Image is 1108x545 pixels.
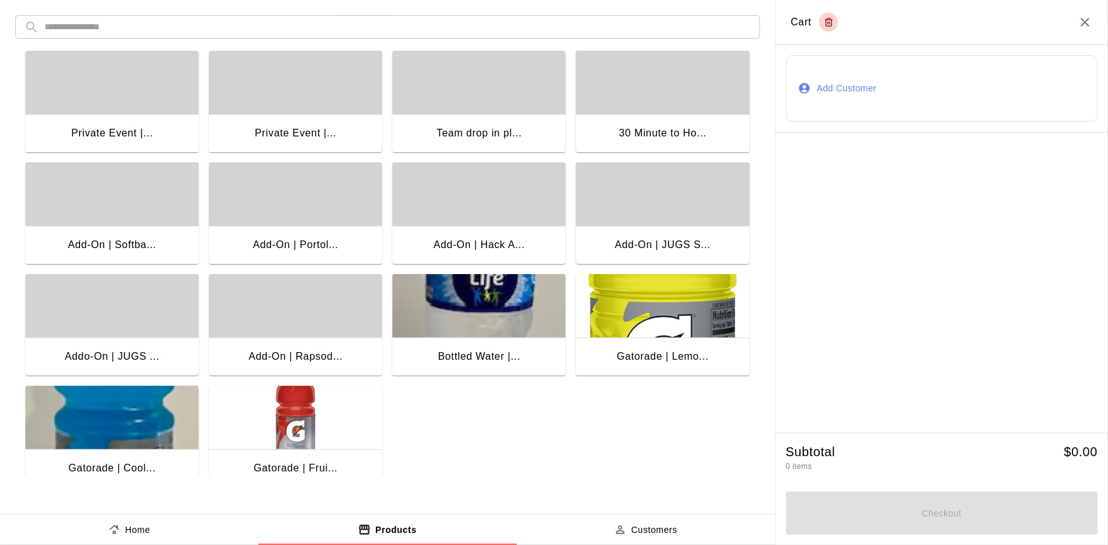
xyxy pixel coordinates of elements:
[786,443,836,461] h5: Subtotal
[1078,15,1093,30] button: Close
[209,386,382,490] button: Gatorade | Fruit Punch | 20ozGatorade | Frui...
[392,51,566,155] button: Team drop in pl...
[576,274,749,338] img: Gatorade | Lemon Lime | 20oz
[392,274,566,378] button: Bottled Water | 16.9ozBottled Water |...
[25,386,199,490] button: Gatorade | Cool Blue | 20ozGatorade | Cool...
[392,162,566,266] button: Add-On | Hack A...
[791,13,839,32] div: Cart
[786,55,1098,122] button: Add Customer
[434,237,525,253] div: Add-On | Hack A...
[392,274,566,338] img: Bottled Water | 16.9oz
[615,237,711,253] div: Add-On | JUGS S...
[25,386,199,449] img: Gatorade | Cool Blue | 20oz
[576,274,749,378] button: Gatorade | Lemon Lime | 20ozGatorade | Lemo...
[25,274,199,378] button: Addo-On | JUGS ...
[249,348,343,365] div: Add-On | Rapsod...
[209,162,382,266] button: Add-On | Portol...
[786,462,812,471] span: 0 items
[68,237,156,253] div: Add-On | Softba...
[25,51,199,155] button: Private Event |...
[253,237,338,253] div: Add-On | Portol...
[819,13,838,32] button: Empty cart
[576,51,749,155] button: 30 Minute to Ho...
[576,162,749,266] button: Add-On | JUGS S...
[65,348,159,365] div: Addo-On | JUGS ...
[255,125,337,141] div: Private Event |...
[71,125,153,141] div: Private Event |...
[375,523,417,537] p: Products
[69,460,156,476] div: Gatorade | Cool...
[438,348,521,365] div: Bottled Water |...
[254,460,338,476] div: Gatorade | Frui...
[1064,443,1098,461] h5: $ 0.00
[631,523,677,537] p: Customers
[209,51,382,155] button: Private Event |...
[617,348,709,365] div: Gatorade | Lemo...
[437,125,522,141] div: Team drop in pl...
[619,125,707,141] div: 30 Minute to Ho...
[209,386,382,449] img: Gatorade | Fruit Punch | 20oz
[25,162,199,266] button: Add-On | Softba...
[125,523,150,537] p: Home
[209,274,382,378] button: Add-On | Rapsod...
